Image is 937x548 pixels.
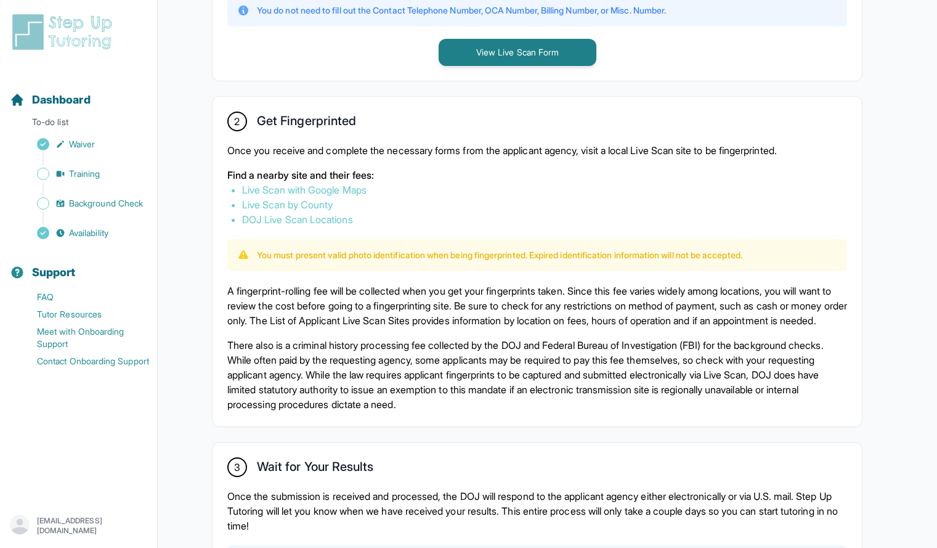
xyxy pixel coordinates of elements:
[32,264,76,281] span: Support
[227,143,847,158] p: Once you receive and complete the necessary forms from the applicant agency, visit a local Live S...
[10,323,157,353] a: Meet with Onboarding Support
[10,353,157,370] a: Contact Onboarding Support
[5,72,152,113] button: Dashboard
[32,91,91,108] span: Dashboard
[69,197,143,210] span: Background Check
[257,113,356,133] h2: Get Fingerprinted
[10,515,147,537] button: [EMAIL_ADDRESS][DOMAIN_NAME]
[257,249,742,261] p: You must present valid photo identification when being fingerprinted. Expired identification info...
[439,39,596,66] button: View Live Scan Form
[10,12,120,52] img: logo
[227,168,847,182] p: Find a nearby site and their fees:
[10,224,157,242] a: Availability
[227,338,847,412] p: There also is a criminal history processing fee collected by the DOJ and Federal Bureau of Invest...
[10,306,157,323] a: Tutor Resources
[10,288,157,306] a: FAQ
[257,4,666,17] p: You do not need to fill out the Contact Telephone Number, OCA Number, Billing Number, or Misc. Nu...
[69,168,100,180] span: Training
[5,244,152,286] button: Support
[69,138,95,150] span: Waiver
[439,46,596,58] a: View Live Scan Form
[10,195,157,212] a: Background Check
[10,136,157,153] a: Waiver
[234,114,240,129] span: 2
[242,213,353,226] a: DOJ Live Scan Locations
[10,91,91,108] a: Dashboard
[234,460,240,475] span: 3
[257,459,373,479] h2: Wait for Your Results
[5,116,152,133] p: To-do list
[227,284,847,328] p: A fingerprint-rolling fee will be collected when you get your fingerprints taken. Since this fee ...
[37,516,147,536] p: [EMAIL_ADDRESS][DOMAIN_NAME]
[227,489,847,533] p: Once the submission is received and processed, the DOJ will respond to the applicant agency eithe...
[242,198,333,211] a: Live Scan by County
[69,227,108,239] span: Availability
[10,165,157,182] a: Training
[242,184,367,196] a: Live Scan with Google Maps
